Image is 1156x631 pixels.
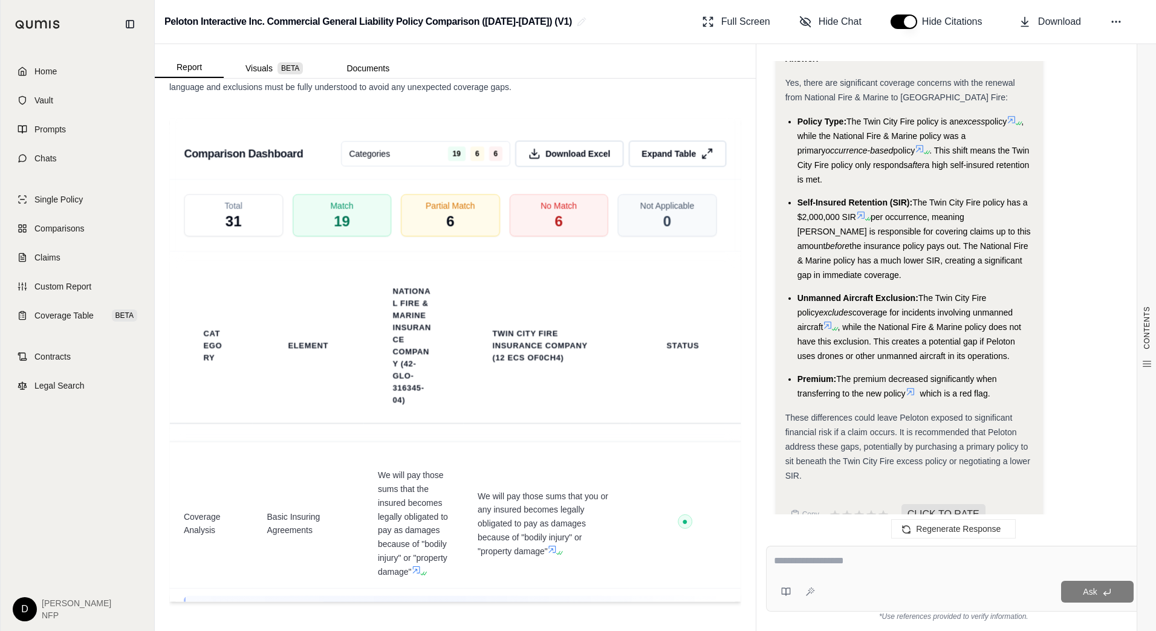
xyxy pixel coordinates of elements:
img: Qumis Logo [15,20,60,29]
button: Full Screen [697,10,775,34]
span: Copy [802,510,819,519]
th: Element [273,332,343,359]
span: excludes [819,308,852,317]
a: Comparisons [8,215,147,242]
span: 0 [663,212,671,231]
a: Prompts [8,116,147,143]
span: 19 [334,212,350,231]
span: Download Excel [545,147,610,160]
button: Collapse sidebar [120,15,140,34]
div: D [13,597,37,621]
span: Single Policy [34,193,83,205]
span: Claims [34,251,60,264]
span: BETA [112,309,137,322]
span: Custom Report [34,280,91,293]
span: after [908,160,924,170]
span: per occurrence, meaning [PERSON_NAME] is responsible for covering claims up to this amount [797,212,1031,251]
span: which is a red flag. [920,389,990,398]
span: These differences could leave Peloton exposed to significant financial risk if a claim occurs. It... [785,413,1030,481]
span: Hide Citations [922,15,990,29]
button: Ask [1061,581,1134,603]
span: 6 [489,146,503,161]
a: Contracts [8,343,147,370]
span: Categories [349,147,390,160]
span: Coverage Table [34,309,94,322]
span: Vault [34,94,53,106]
span: Policy Type: [797,117,846,126]
span: Partial Match [426,199,475,212]
span: [PERSON_NAME] [42,597,111,609]
button: Documents [325,59,411,78]
span: excess [959,117,986,126]
span: Hide Chat [819,15,862,29]
span: Contracts [34,351,71,363]
a: Chats [8,145,147,172]
a: Vault [8,87,147,114]
span: Regenerate Response [916,524,1001,534]
span: Full Screen [721,15,770,29]
th: Status [652,332,713,359]
th: Category [189,320,238,371]
button: Download Excel [515,140,623,167]
button: Expand Table [628,140,726,167]
button: Regenerate Response [891,519,1016,539]
span: The Twin City Fire policy [797,293,987,317]
button: Copy [785,502,824,526]
span: Comparisons [34,222,84,235]
th: Twin City Fire Insurance Company (12 ECS OF0CH4) [478,320,615,371]
h2: Peloton Interactive Inc. Commercial General Liability Policy Comparison ([DATE]-[DATE]) (V1) [164,11,572,33]
span: CONTENTS [1142,306,1152,349]
span: Coverage Analysis [184,510,238,537]
span: coverage for incidents involving unmanned aircraft [797,308,1013,332]
span: Yes, there are significant coverage concerns with the renewal from National Fire & Marine to [GEO... [785,78,1015,102]
button: ● [678,514,692,533]
span: NFP [42,609,111,621]
strong: Answer: [785,54,819,63]
a: Single Policy [8,186,147,213]
span: The Twin City Fire policy is an [846,117,959,126]
span: , while the National Fire & Marine policy does not have this exclusion. This creates a potential ... [797,322,1021,361]
span: Self-Insured Retention (SIR): [797,198,913,207]
a: Claims [8,244,147,271]
span: Expand Table [641,147,696,160]
a: Home [8,58,147,85]
span: Unmanned Aircraft Exclusion: [797,293,918,303]
span: No Match [541,199,577,212]
div: *Use references provided to verify information. [766,612,1141,621]
th: National Fire & Marine Insurance Company (42-GLO-316345-04) [378,278,449,413]
span: The Twin City Fire policy has a $2,000,000 SIR [797,198,1028,222]
a: Legal Search [8,372,147,399]
span: Ask [1083,587,1097,597]
span: 6 [446,212,454,231]
span: BETA [278,62,303,74]
span: We will pay those sums that the insured becomes legally obligated to pay as damages because of "b... [378,468,449,578]
span: The premium decreased significantly when transferring to the new policy [797,374,997,398]
a: Custom Report [8,273,147,300]
button: Report [155,57,224,78]
span: a high self-insured retention is met. [797,160,1030,184]
span: 6 [470,146,484,161]
span: Premium: [797,374,837,384]
button: Categories1966 [341,141,510,166]
button: Download [1014,10,1086,34]
span: Based on the analysis, the transition from the National Fire & Marine Insurance Company policy to... [169,39,734,92]
span: Not Applicable [640,199,694,212]
button: Hide Chat [794,10,866,34]
span: Total [224,199,242,212]
a: Coverage TableBETA [8,302,147,329]
span: Basic Insuring Agreements [267,510,349,537]
span: Chats [34,152,57,164]
span: Match [330,199,353,212]
span: Legal Search [34,380,85,392]
button: Visuals [224,59,325,78]
span: the insurance policy pays out. The National Fire & Marine policy has a much lower SIR, creating a... [797,241,1028,280]
h3: Comparison Dashboard [184,143,303,164]
span: 6 [554,212,562,231]
span: before [825,241,849,251]
span: We will pay those sums that you or any insured becomes legally obligated to pay as damages becaus... [478,489,615,558]
span: policy [893,146,915,155]
span: 31 [226,212,242,231]
span: Prompts [34,123,66,135]
span: occurrence-based [825,146,893,155]
span: 19 [448,146,466,161]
